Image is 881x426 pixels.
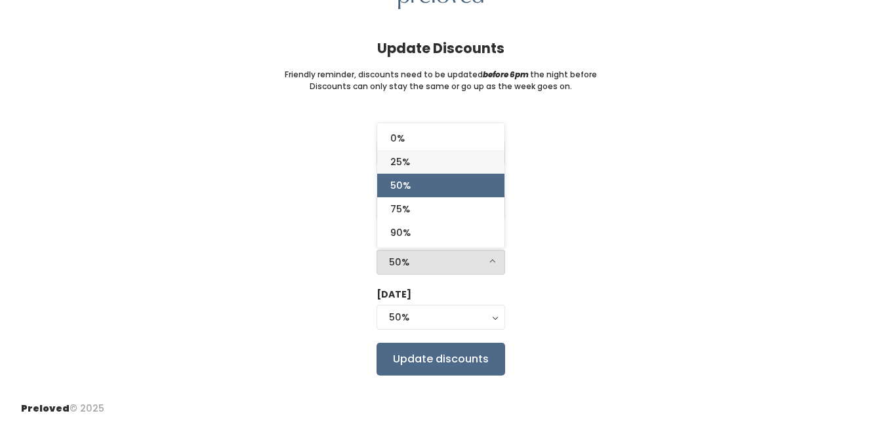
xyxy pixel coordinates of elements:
input: Update discounts [377,343,505,376]
span: 50% [390,178,411,193]
span: 0% [390,131,405,145]
div: 50% [389,255,493,269]
span: 75% [390,202,410,216]
button: 50% [377,250,505,275]
h4: Update Discounts [377,41,504,56]
div: © 2025 [21,391,104,416]
small: Friendly reminder, discounts need to be updated the night before [285,69,597,81]
label: [DATE] [377,288,411,301]
i: before 6pm [483,69,529,80]
small: Discounts can only stay the same or go up as the week goes on. [310,81,572,92]
button: 50% [377,305,505,330]
span: Preloved [21,402,70,415]
span: 90% [390,225,411,240]
span: 25% [390,155,410,169]
div: 50% [389,310,493,324]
